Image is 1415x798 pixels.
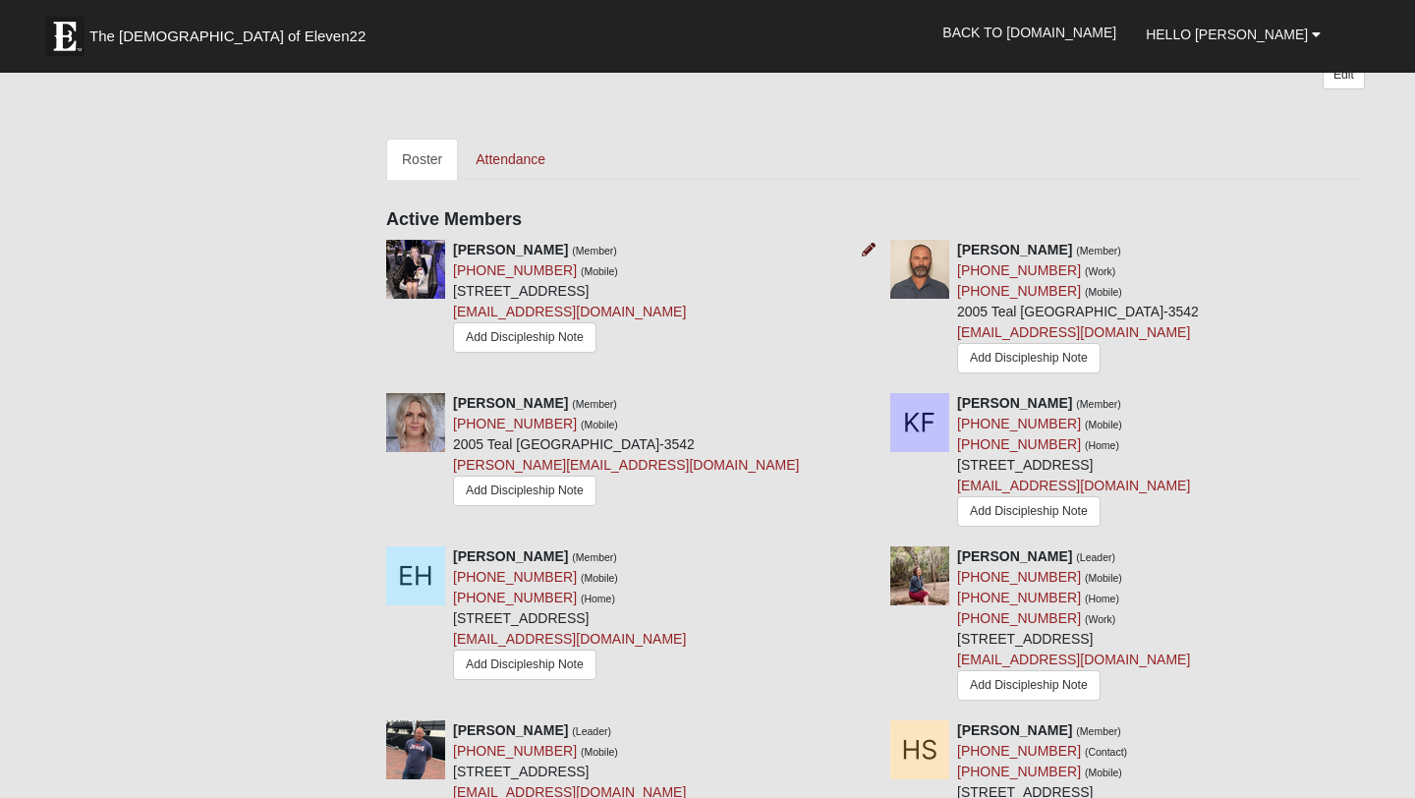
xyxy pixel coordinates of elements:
a: [PHONE_NUMBER] [453,416,577,431]
span: The [DEMOGRAPHIC_DATA] of Eleven22 [89,27,366,46]
strong: [PERSON_NAME] [453,722,568,738]
a: The [DEMOGRAPHIC_DATA] of Eleven22 [35,7,428,56]
small: (Work) [1085,613,1115,625]
small: (Member) [572,551,617,563]
div: [STREET_ADDRESS] [453,546,686,685]
a: [PHONE_NUMBER] [957,436,1081,452]
a: Edit [1323,61,1365,89]
a: Add Discipleship Note [957,496,1101,527]
strong: [PERSON_NAME] [957,395,1072,411]
a: Attendance [460,139,561,180]
a: Add Discipleship Note [957,343,1101,373]
a: Add Discipleship Note [957,670,1101,701]
a: [PHONE_NUMBER] [957,743,1081,759]
a: [PHONE_NUMBER] [957,283,1081,299]
div: [STREET_ADDRESS] [957,546,1190,706]
span: Hello [PERSON_NAME] [1146,27,1308,42]
small: (Member) [572,245,617,256]
small: (Member) [1076,398,1121,410]
a: Hello [PERSON_NAME] [1131,10,1335,59]
a: [PHONE_NUMBER] [453,590,577,605]
a: Add Discipleship Note [453,322,596,353]
a: Add Discipleship Note [453,476,596,506]
div: 2005 Teal [GEOGRAPHIC_DATA]-3542 [453,393,799,513]
div: [STREET_ADDRESS] [453,240,686,358]
small: (Mobile) [581,265,618,277]
a: [EMAIL_ADDRESS][DOMAIN_NAME] [957,652,1190,667]
a: [PHONE_NUMBER] [957,610,1081,626]
small: (Member) [1076,725,1121,737]
small: (Mobile) [581,419,618,430]
strong: [PERSON_NAME] [957,548,1072,564]
h4: Active Members [386,209,1365,231]
small: (Contact) [1085,746,1127,758]
small: (Home) [1085,439,1119,451]
small: (Leader) [1076,551,1115,563]
div: [STREET_ADDRESS] [957,393,1190,532]
a: [PHONE_NUMBER] [957,590,1081,605]
small: (Member) [572,398,617,410]
a: [PHONE_NUMBER] [957,416,1081,431]
img: Eleven22 logo [45,17,85,56]
a: [EMAIL_ADDRESS][DOMAIN_NAME] [453,631,686,647]
a: [EMAIL_ADDRESS][DOMAIN_NAME] [957,478,1190,493]
small: (Mobile) [581,572,618,584]
small: (Mobile) [581,746,618,758]
a: [PHONE_NUMBER] [453,262,577,278]
a: Add Discipleship Note [453,650,596,680]
strong: [PERSON_NAME] [957,722,1072,738]
small: (Work) [1085,265,1115,277]
small: (Mobile) [1085,572,1122,584]
strong: [PERSON_NAME] [453,395,568,411]
div: 2005 Teal [GEOGRAPHIC_DATA]-3542 [957,240,1199,378]
a: [PHONE_NUMBER] [453,743,577,759]
a: [PHONE_NUMBER] [957,262,1081,278]
small: (Mobile) [1085,286,1122,298]
a: [EMAIL_ADDRESS][DOMAIN_NAME] [453,304,686,319]
a: [PHONE_NUMBER] [453,569,577,585]
a: Back to [DOMAIN_NAME] [928,8,1131,57]
strong: [PERSON_NAME] [453,548,568,564]
a: [EMAIL_ADDRESS][DOMAIN_NAME] [957,324,1190,340]
small: (Leader) [572,725,611,737]
small: (Home) [1085,593,1119,604]
a: Roster [386,139,458,180]
small: (Home) [581,593,615,604]
a: [PERSON_NAME][EMAIL_ADDRESS][DOMAIN_NAME] [453,457,799,473]
small: (Member) [1076,245,1121,256]
strong: [PERSON_NAME] [453,242,568,257]
small: (Mobile) [1085,419,1122,430]
strong: [PERSON_NAME] [957,242,1072,257]
a: [PHONE_NUMBER] [957,569,1081,585]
